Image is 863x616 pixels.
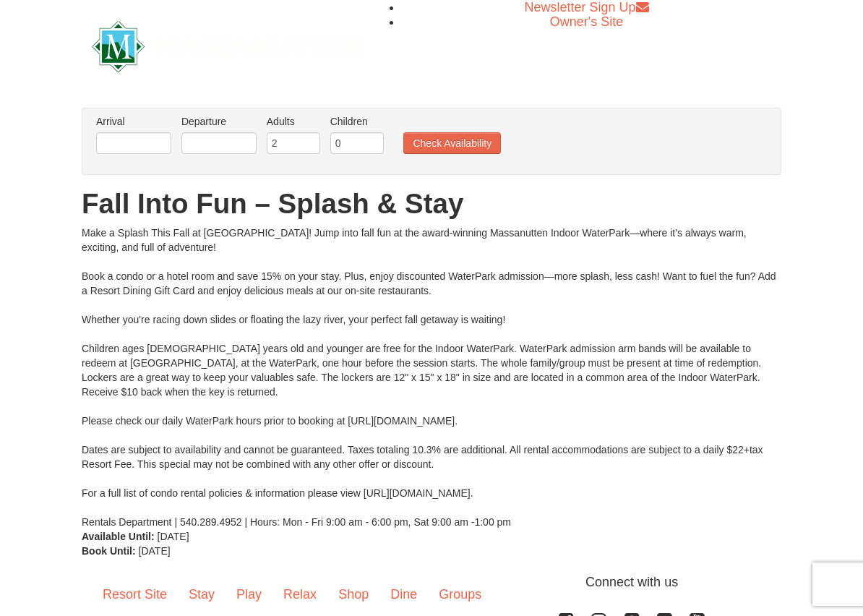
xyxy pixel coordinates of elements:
[92,27,362,61] a: Massanutten Resort
[330,114,384,129] label: Children
[82,226,781,529] div: Make a Splash This Fall at [GEOGRAPHIC_DATA]! Jump into fall fun at the award-winning Massanutten...
[82,531,155,542] strong: Available Until:
[550,14,623,29] a: Owner's Site
[139,545,171,557] span: [DATE]
[96,114,171,129] label: Arrival
[403,132,501,154] button: Check Availability
[92,21,362,72] img: Massanutten Resort Logo
[267,114,320,129] label: Adults
[181,114,257,129] label: Departure
[158,531,189,542] span: [DATE]
[82,545,136,557] strong: Book Until:
[82,189,781,218] h1: Fall Into Fun – Splash & Stay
